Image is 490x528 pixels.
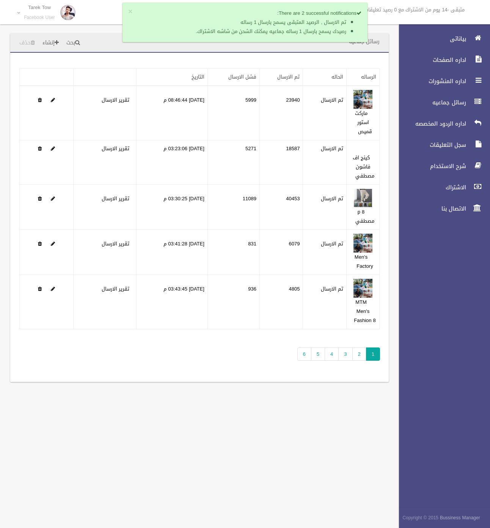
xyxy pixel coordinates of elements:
label: تم الارسال [321,144,343,153]
a: كينج اف فاشون مصطفي [353,153,375,181]
td: 936 [207,275,259,329]
a: تقرير الارسال [102,284,129,294]
td: 5271 [207,140,259,185]
a: 3 [338,347,352,361]
a: MTM Men's Fashion 8 [354,297,375,325]
img: 638913007209205898.jpg [353,189,372,207]
a: تقرير الارسال [102,194,129,203]
a: Edit [353,194,372,203]
strong: Bussiness Manager [440,514,480,522]
a: تقرير الارسال [102,239,129,248]
a: Edit [353,95,372,105]
a: اداره المنشورات [393,73,490,90]
a: الاتصال بنا [393,200,490,217]
strong: There are 2 successful notifications: [277,8,361,18]
td: [DATE] 03:41:28 م [137,230,208,275]
a: سجل التعليقات [393,137,490,153]
a: رسائل جماعيه [393,94,490,111]
a: تم الارسال [277,72,300,82]
img: 638913014659857971.png [353,279,372,298]
a: 2 [352,347,366,361]
span: الاشتراك [393,184,468,191]
a: 6 [297,347,311,361]
span: سجل التعليقات [393,141,468,149]
td: [DATE] 03:23:06 م [137,140,208,185]
a: بياناتى [393,30,490,47]
td: 40453 [259,185,303,230]
li: رصيدك يسمح بارسال 1 رساله جماعيه يمكنك الشحن من شاشه الاشتراك. [142,27,346,36]
span: رسائل جماعيه [393,99,468,106]
label: تم الارسال [321,239,343,248]
a: Edit [51,284,55,294]
a: اداره الردود المخصصه [393,115,490,132]
a: تقرير الارسال [102,95,129,105]
td: 831 [207,230,259,275]
td: 11089 [207,185,259,230]
p: Tarek Tow [24,5,55,10]
td: 23940 [259,86,303,140]
li: تم الارسال , الرصيد المتبقى يسمح بارسال 1 رساله [142,18,346,27]
button: × [128,8,132,16]
td: [DATE] 03:43:45 م [137,275,208,329]
label: تم الارسال [321,194,343,203]
a: Men's Factory [355,252,373,271]
td: [DATE] 08:46:44 م [137,86,208,140]
span: 1 [366,347,380,361]
th: الرساله [347,69,380,86]
a: إنشاء [39,36,62,50]
label: تم الارسال [321,284,343,294]
a: Edit [51,144,55,153]
a: Edit [51,95,55,105]
span: اداره المنشورات [393,77,468,85]
span: الاتصال بنا [393,205,468,212]
a: Edit [51,239,55,248]
a: Edit [353,284,372,294]
td: 6079 [259,230,303,275]
span: بياناتى [393,35,468,42]
span: شرح الاستخدام [393,162,468,170]
a: p 8 مصطفي [355,207,374,226]
label: تم الارسال [321,96,343,105]
span: اداره الردود المخصصه [393,120,468,127]
small: Facebook User [24,15,55,20]
td: [DATE] 03:30:25 م [137,185,208,230]
a: ماركت استور قميص [355,108,372,136]
td: 4805 [259,275,303,329]
img: 638912332846350267.png [353,90,372,109]
a: اداره الصفحات [393,52,490,68]
a: Edit [353,239,372,248]
a: شرح الاستخدام [393,158,490,174]
span: Copyright © 2015 [402,514,438,522]
a: التاريخ [192,72,204,82]
span: اداره الصفحات [393,56,468,64]
a: تقرير الارسال [102,144,129,153]
img: 638913014214313359.png [353,234,372,253]
a: 4 [325,347,339,361]
a: بحث [63,36,83,50]
a: 5 [311,347,325,361]
a: Edit [51,194,55,203]
a: فشل الارسال [228,72,256,82]
a: الاشتراك [393,179,490,196]
td: 5999 [207,86,259,140]
td: 18587 [259,140,303,185]
th: الحاله [303,69,347,86]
